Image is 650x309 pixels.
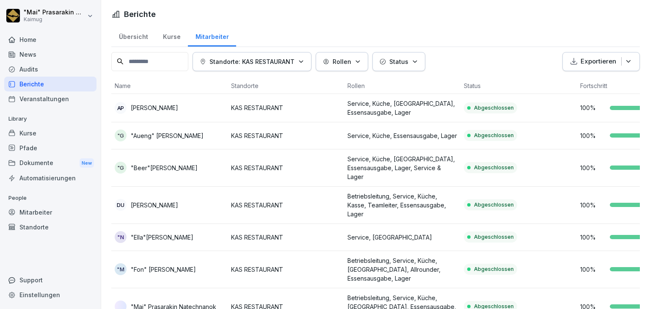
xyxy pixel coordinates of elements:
[228,78,344,94] th: Standorte
[80,158,94,168] div: New
[580,201,606,210] p: 100 %
[115,130,127,141] div: "G
[231,233,341,242] p: KAS RESTAURANT
[111,25,155,47] a: Übersicht
[4,155,96,171] a: DokumenteNew
[333,57,351,66] p: Rollen
[115,199,127,211] div: DU
[111,78,228,94] th: Name
[460,78,577,94] th: Status
[124,8,156,20] h1: Berichte
[347,233,457,242] p: Service, [GEOGRAPHIC_DATA]
[347,192,457,218] p: Betriebsleitung, Service, Küche, Kasse, Teamleiter, Essensausgabe, Lager
[4,126,96,141] a: Kurse
[4,171,96,185] a: Automatisierungen
[474,164,514,171] p: Abgeschlossen
[231,201,341,210] p: KAS RESTAURANT
[115,231,127,243] div: "N
[389,57,408,66] p: Status
[580,131,606,140] p: 100 %
[155,25,188,47] a: Kurse
[474,132,514,139] p: Abgeschlossen
[193,52,311,71] button: Standorte: KAS RESTAURANT
[4,77,96,91] a: Berichte
[347,131,457,140] p: Service, Küche, Essensausgabe, Lager
[474,201,514,209] p: Abgeschlossen
[115,162,127,174] div: "G
[4,32,96,47] a: Home
[474,265,514,273] p: Abgeschlossen
[372,52,425,71] button: Status
[231,131,341,140] p: KAS RESTAURANT
[188,25,236,47] a: Mitarbeiter
[231,163,341,172] p: KAS RESTAURANT
[347,256,457,283] p: Betriebsleitung, Service, Küche, [GEOGRAPHIC_DATA], Allrounder, Essensausgabe, Lager
[4,155,96,171] div: Dokumente
[4,47,96,62] a: News
[115,102,127,114] div: AP
[4,112,96,126] p: Library
[209,57,295,66] p: Standorte: KAS RESTAURANT
[4,287,96,302] a: Einstellungen
[131,163,198,172] p: "Beer"[PERSON_NAME]
[4,191,96,205] p: People
[231,265,341,274] p: KAS RESTAURANT
[131,103,178,112] p: [PERSON_NAME]
[131,233,193,242] p: "Ella"[PERSON_NAME]
[474,233,514,241] p: Abgeschlossen
[4,91,96,106] a: Veranstaltungen
[131,131,204,140] p: "Aueng" [PERSON_NAME]
[580,163,606,172] p: 100 %
[131,201,178,210] p: [PERSON_NAME]
[4,141,96,155] a: Pfade
[316,52,368,71] button: Rollen
[4,62,96,77] a: Audits
[115,263,127,275] div: "M
[4,205,96,220] a: Mitarbeiter
[231,103,341,112] p: KAS RESTAURANT
[580,265,606,274] p: 100 %
[580,233,606,242] p: 100 %
[4,273,96,287] div: Support
[24,9,85,16] p: "Mai" Prasarakin Natechnanok
[131,265,196,274] p: "Fon" [PERSON_NAME]
[344,78,460,94] th: Rollen
[581,57,616,66] p: Exportieren
[24,17,85,22] p: Kaimug
[580,103,606,112] p: 100 %
[562,52,640,71] button: Exportieren
[347,99,457,117] p: Service, Küche, [GEOGRAPHIC_DATA], Essensausgabe, Lager
[347,154,457,181] p: Service, Küche, [GEOGRAPHIC_DATA], Essensausgabe, Lager, Service & Lager
[4,220,96,235] a: Standorte
[474,104,514,112] p: Abgeschlossen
